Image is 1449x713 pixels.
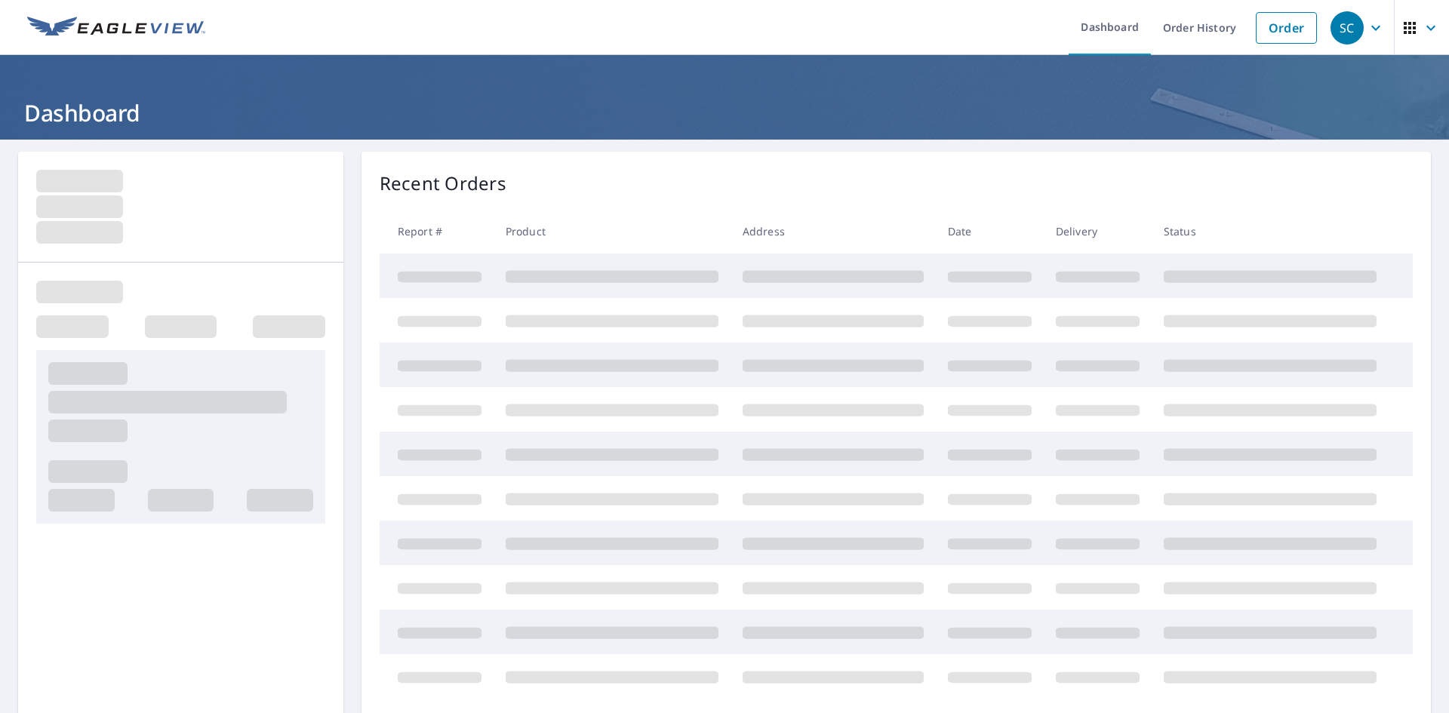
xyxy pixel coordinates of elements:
img: EV Logo [27,17,205,39]
th: Address [731,209,936,254]
a: Order [1256,12,1317,44]
th: Delivery [1044,209,1152,254]
th: Status [1152,209,1389,254]
th: Date [936,209,1044,254]
th: Product [494,209,731,254]
div: SC [1331,11,1364,45]
p: Recent Orders [380,170,506,197]
th: Report # [380,209,494,254]
h1: Dashboard [18,97,1431,128]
